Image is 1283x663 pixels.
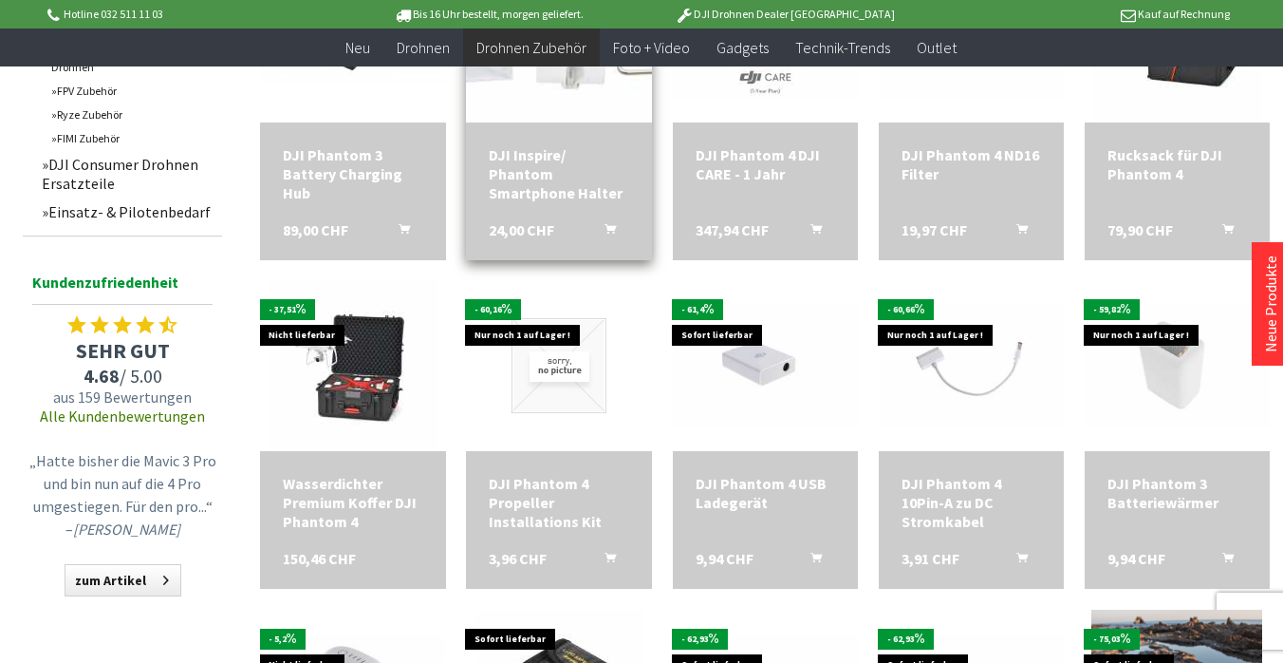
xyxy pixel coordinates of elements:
[1085,304,1270,427] img: DJI Phantom 3 Batteriewärmer
[283,220,348,239] span: 89,00 CHF
[283,474,422,531] div: Wasserdichter Premium Koffer DJI Phantom 4
[42,103,222,126] a: Ryze Zubehör
[903,28,970,67] a: Outlet
[902,220,967,239] span: 19,97 CHF
[376,220,421,245] button: In den Warenkorb
[795,38,890,57] span: Technik-Trends
[397,38,450,57] span: Drohnen
[1107,474,1247,512] a: DJI Phantom 3 Batteriewärmer 9,94 CHF In den Warenkorb
[1199,220,1245,245] button: In den Warenkorb
[283,145,422,202] a: DJI Phantom 3 Battery Charging Hub 89,00 CHF In den Warenkorb
[1199,549,1245,574] button: In den Warenkorb
[383,28,463,67] a: Drohnen
[1107,145,1247,183] div: Rucksack für DJI Phantom 4
[489,220,554,239] span: 24,00 CHF
[613,38,690,57] span: Foto + Video
[84,364,120,388] span: 4.68
[933,3,1229,26] p: Kauf auf Rechnung
[1107,549,1165,568] span: 9,94 CHF
[283,474,422,531] a: Wasserdichter Premium Koffer DJI Phantom 4 150,46 CHF
[268,280,438,451] img: Wasserdichter Premium Koffer DJI Phantom 4
[788,220,833,245] button: In den Warenkorb
[902,474,1041,531] div: DJI Phantom 4 10Pin-A zu DC Stromkabel
[696,549,753,568] span: 9,94 CHF
[32,198,222,226] a: Einsatz- & Pilotenbedarf
[994,220,1039,245] button: In den Warenkorb
[65,564,181,597] a: zum Artikel
[489,474,628,531] div: DJI Phantom 4 Propeller Installations Kit
[703,28,782,67] a: Gadgets
[782,28,903,67] a: Technik-Trends
[1261,256,1280,352] a: Neue Produkte
[340,3,636,26] p: Bis 16 Uhr bestellt, morgen geliefert.
[1107,145,1247,183] a: Rucksack für DJI Phantom 4 79,90 CHF In den Warenkorb
[489,145,628,202] a: DJI Inspire/ Phantom Smartphone Halter 24,00 CHF In den Warenkorb
[902,549,959,568] span: 3,91 CHF
[1107,220,1173,239] span: 79,90 CHF
[696,474,835,512] div: DJI Phantom 4 USB Ladegerät
[283,549,356,568] span: 150,46 CHF
[476,38,586,57] span: Drohnen Zubehör
[489,549,547,568] span: 3,96 CHF
[879,304,1064,427] img: DJI Phantom 4 10Pin-A zu DC Stromkabel
[1107,474,1247,512] div: DJI Phantom 3 Batteriewärmer
[332,28,383,67] a: Neu
[673,304,858,427] img: DJI Phantom 4 USB Ladegerät
[582,549,627,574] button: In den Warenkorb
[696,220,769,239] span: 347,94 CHF
[23,364,222,388] span: / 5.00
[32,270,213,305] span: Kundenzufriedenheit
[600,28,703,67] a: Foto + Video
[716,38,769,57] span: Gadgets
[696,145,835,183] a: DJI Phantom 4 DJI CARE - 1 Jahr 347,94 CHF In den Warenkorb
[511,318,606,413] img: DJI Phantom 4 Propeller Installations Kit
[788,549,833,574] button: In den Warenkorb
[696,474,835,512] a: DJI Phantom 4 USB Ladegerät 9,94 CHF In den Warenkorb
[283,145,422,202] div: DJI Phantom 3 Battery Charging Hub
[23,337,222,364] span: SEHR GUT
[40,407,205,426] a: Alle Kundenbewertungen
[902,145,1041,183] a: DJI Phantom 4 ND16 Filter 19,97 CHF In den Warenkorb
[42,126,222,150] a: FIMI Zubehör
[994,549,1039,574] button: In den Warenkorb
[582,220,627,245] button: In den Warenkorb
[489,145,628,202] div: DJI Inspire/ Phantom Smartphone Halter
[917,38,957,57] span: Outlet
[902,474,1041,531] a: DJI Phantom 4 10Pin-A zu DC Stromkabel 3,91 CHF In den Warenkorb
[73,520,180,539] em: [PERSON_NAME]
[44,3,340,26] p: Hotline 032 511 11 03
[345,38,370,57] span: Neu
[902,145,1041,183] div: DJI Phantom 4 ND16 Filter
[32,150,222,198] a: DJI Consumer Drohnen Ersatzteile
[696,145,835,183] div: DJI Phantom 4 DJI CARE - 1 Jahr
[23,388,222,407] span: aus 159 Bewertungen
[28,449,217,540] p: „Hatte bisher die Mavic 3 Pro und bin nun auf die 4 Pro umgestiegen. Für den pro...“ –
[637,3,933,26] p: DJI Drohnen Dealer [GEOGRAPHIC_DATA]
[489,474,628,531] a: DJI Phantom 4 Propeller Installations Kit 3,96 CHF In den Warenkorb
[463,28,600,67] a: Drohnen Zubehör
[42,79,222,103] a: FPV Zubehör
